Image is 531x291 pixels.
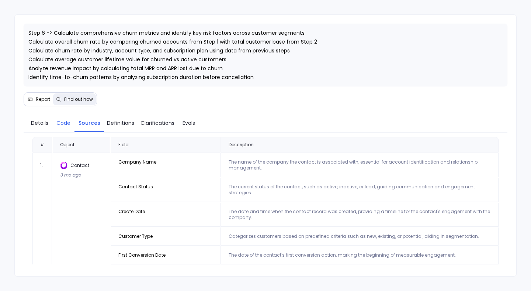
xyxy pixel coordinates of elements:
[31,119,48,127] span: Details
[60,162,102,169] div: Contact
[221,153,498,177] td: The name of the company the contact is associated with, essential for account identification and ...
[36,96,50,102] span: Report
[79,119,100,127] span: Sources
[221,137,498,153] div: Description
[140,119,174,127] span: Clarifications
[56,119,70,127] span: Code
[32,137,52,153] div: #
[53,93,96,105] button: Find out how
[111,246,221,264] td: First Conversion Date
[111,137,221,153] div: Field
[64,96,93,102] span: Find out how
[53,137,110,153] div: Object
[221,246,498,264] td: The date of the contact's first conversion action, marking the beginning of measurable engagement.
[40,162,43,168] span: 1 .
[221,227,498,246] td: Categorizes customers based on predefined criteria such as new, existing, or potential, aiding in...
[111,203,221,227] td: Create Date
[111,227,221,246] td: Customer Type
[25,93,53,105] button: Report
[183,119,195,127] span: Evals
[60,172,102,178] div: 3 mo ago
[111,178,221,202] td: Contact Status
[221,203,498,227] td: The date and time when the contact record was created, providing a timeline for the contact's eng...
[221,178,498,202] td: The current status of the contact, such as active, inactive, or lead, guiding communication and e...
[111,153,221,177] td: Company Name
[107,119,134,127] span: Definitions
[28,29,317,107] span: Step 6 -> Calculate comprehensive churn metrics and identify key risk factors across customer seg...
